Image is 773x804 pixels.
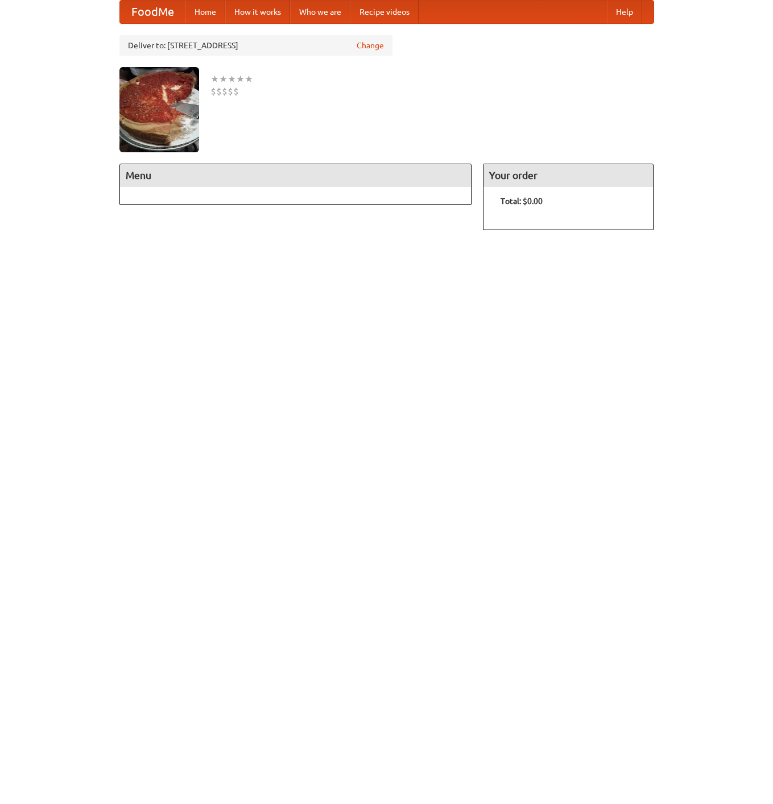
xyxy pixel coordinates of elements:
h4: Your order [483,164,653,187]
li: ★ [219,73,228,85]
li: ★ [228,73,236,85]
a: Change [357,40,384,51]
li: ★ [245,73,253,85]
a: FoodMe [120,1,185,23]
b: Total: $0.00 [501,197,543,206]
li: ★ [210,73,219,85]
a: Help [607,1,642,23]
div: Deliver to: [STREET_ADDRESS] [119,35,392,56]
li: $ [222,85,228,98]
h4: Menu [120,164,472,187]
a: Who we are [290,1,350,23]
img: angular.jpg [119,67,199,152]
li: $ [233,85,239,98]
li: $ [216,85,222,98]
li: ★ [236,73,245,85]
li: $ [210,85,216,98]
a: How it works [225,1,290,23]
li: $ [228,85,233,98]
a: Recipe videos [350,1,419,23]
a: Home [185,1,225,23]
